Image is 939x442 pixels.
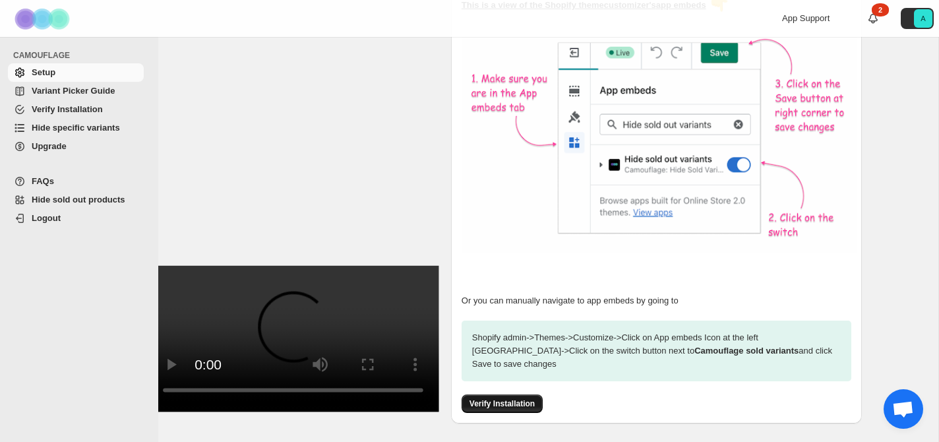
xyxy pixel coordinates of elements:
a: Setup [8,63,144,82]
img: camouflage-enable [462,22,857,253]
span: Upgrade [32,141,67,151]
p: Or you can manually navigate to app embeds by going to [462,294,851,307]
button: Avatar with initials A [901,8,934,29]
strong: Camouflage sold variants [694,346,799,356]
button: Verify Installation [462,395,543,413]
a: Open chat [884,389,923,429]
p: Shopify admin -> Themes -> Customize -> Click on App embeds Icon at the left [GEOGRAPHIC_DATA] ->... [462,321,851,381]
span: FAQs [32,176,54,186]
span: Verify Installation [32,104,103,114]
span: App Support [782,13,830,23]
a: Verify Installation [462,398,543,408]
span: Hide specific variants [32,123,120,133]
text: A [921,15,926,22]
span: Variant Picker Guide [32,86,115,96]
a: Verify Installation [8,100,144,119]
video: Enable Camouflage in theme app embeds [147,266,439,412]
span: Avatar with initials A [914,9,932,28]
a: 2 [866,12,880,25]
a: Upgrade [8,137,144,156]
span: Verify Installation [470,398,535,409]
a: Logout [8,209,144,228]
a: FAQs [8,172,144,191]
a: Hide specific variants [8,119,144,137]
span: Logout [32,213,61,223]
a: Variant Picker Guide [8,82,144,100]
img: Camouflage [11,1,76,37]
span: CAMOUFLAGE [13,50,149,61]
span: Hide sold out products [32,195,125,205]
a: Hide sold out products [8,191,144,209]
span: Setup [32,67,55,77]
div: 2 [872,3,889,16]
